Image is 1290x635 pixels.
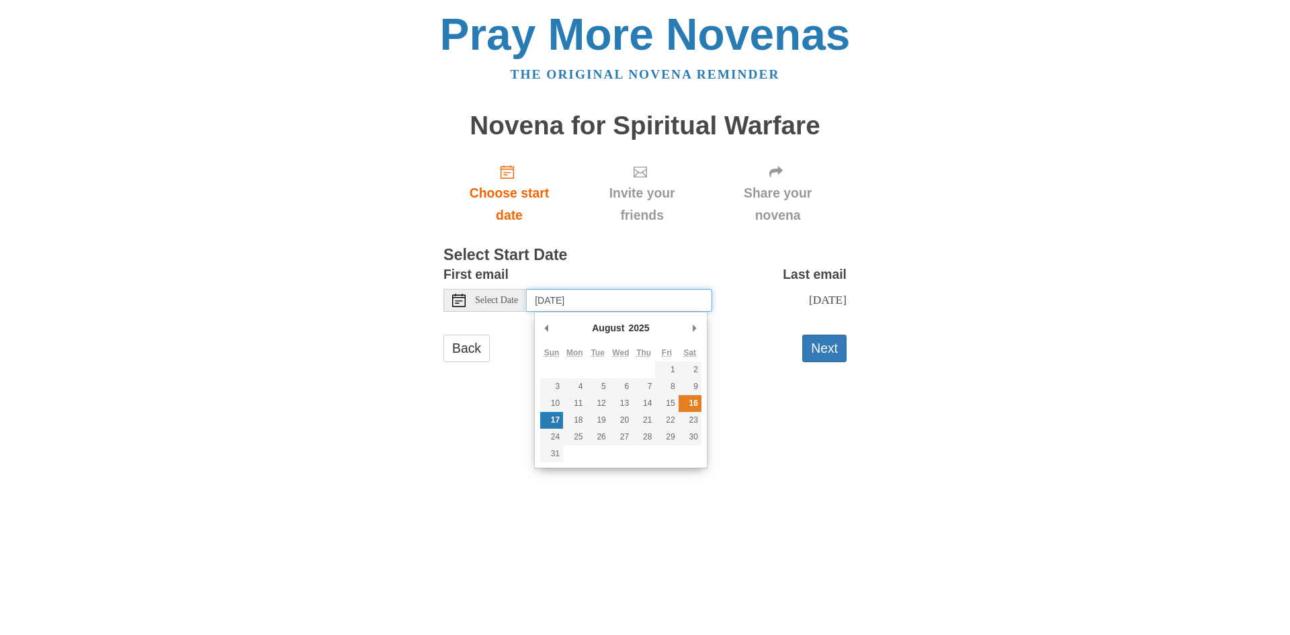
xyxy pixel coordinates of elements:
span: Select Date [475,296,518,305]
button: 4 [563,378,586,395]
button: 25 [563,429,586,446]
a: Choose start date [443,153,575,233]
button: 18 [563,412,586,429]
button: 11 [563,395,586,412]
div: Click "Next" to confirm your start date first. [709,153,847,233]
button: 22 [655,412,678,429]
button: 21 [632,412,655,429]
h3: Select Start Date [443,247,847,264]
abbr: Tuesday [591,348,604,357]
span: [DATE] [809,293,847,306]
button: 8 [655,378,678,395]
abbr: Monday [566,348,583,357]
input: Use the arrow keys to pick a date [527,289,712,312]
abbr: Wednesday [612,348,629,357]
span: Share your novena [722,182,833,226]
button: 24 [540,429,563,446]
span: Choose start date [457,182,562,226]
button: 5 [587,378,609,395]
button: 10 [540,395,563,412]
button: 12 [587,395,609,412]
button: 28 [632,429,655,446]
button: 15 [655,395,678,412]
div: 2025 [626,318,651,338]
button: 9 [679,378,701,395]
a: Pray More Novenas [440,9,851,59]
button: 14 [632,395,655,412]
abbr: Thursday [636,348,651,357]
h1: Novena for Spiritual Warfare [443,112,847,140]
label: Last email [783,263,847,286]
span: Invite your friends [589,182,695,226]
a: Back [443,335,490,362]
div: August [590,318,626,338]
button: 3 [540,378,563,395]
button: 17 [540,412,563,429]
button: Previous Month [540,318,554,338]
button: 29 [655,429,678,446]
button: 23 [679,412,701,429]
button: 19 [587,412,609,429]
button: 31 [540,446,563,462]
abbr: Sunday [544,348,560,357]
button: 2 [679,362,701,378]
button: 13 [609,395,632,412]
button: 16 [679,395,701,412]
button: 6 [609,378,632,395]
a: The original novena reminder [511,67,780,81]
button: 26 [587,429,609,446]
button: 30 [679,429,701,446]
button: Next [802,335,847,362]
abbr: Saturday [683,348,696,357]
button: 1 [655,362,678,378]
abbr: Friday [662,348,672,357]
button: 20 [609,412,632,429]
button: Next Month [688,318,701,338]
div: Click "Next" to confirm your start date first. [575,153,709,233]
button: 7 [632,378,655,395]
label: First email [443,263,509,286]
button: 27 [609,429,632,446]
